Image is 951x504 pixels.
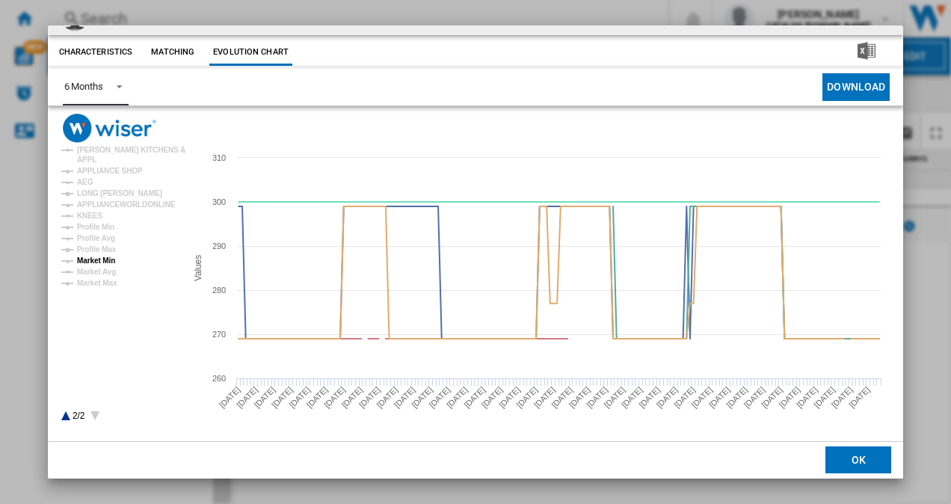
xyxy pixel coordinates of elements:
tspan: 310 [212,153,226,162]
tspan: [DATE] [707,385,731,410]
tspan: [DATE] [427,385,452,410]
button: Download in Excel [834,39,899,66]
tspan: 260 [212,374,226,383]
tspan: [DATE] [637,385,662,410]
tspan: APPLIANCEWORLDONLINE [77,200,176,209]
tspan: [DATE] [410,385,434,410]
tspan: [DATE] [689,385,714,410]
tspan: [DATE] [357,385,382,410]
tspan: [DATE] [497,385,522,410]
tspan: 270 [212,330,226,339]
button: Evolution chart [209,39,292,66]
tspan: 280 [212,286,226,295]
tspan: Market Avg [77,268,116,276]
tspan: [DATE] [532,385,557,410]
tspan: APPLIANCE SHOP [77,167,143,175]
tspan: [DATE] [672,385,697,410]
md-dialog: Product popup [48,25,904,479]
tspan: [DATE] [252,385,277,410]
tspan: 290 [212,242,226,251]
tspan: [DATE] [794,385,819,410]
div: 6 Months [64,81,103,92]
tspan: [DATE] [445,385,470,410]
tspan: [DATE] [462,385,487,410]
tspan: [DATE] [812,385,837,410]
tspan: [DATE] [514,385,539,410]
tspan: APPL [77,156,96,164]
tspan: [DATE] [392,385,416,410]
tspan: [DATE] [602,385,627,410]
img: logo_wiser_300x94.png [63,114,156,143]
tspan: Values [192,255,203,281]
text: 2/2 [73,411,85,421]
tspan: Market Max [77,279,117,287]
tspan: [DATE] [287,385,312,410]
tspan: [DATE] [742,385,766,410]
tspan: [DATE] [777,385,801,410]
tspan: [DATE] [235,385,259,410]
button: Download [822,73,890,101]
tspan: [PERSON_NAME] KITCHENS & [77,146,185,154]
tspan: Profile Min [77,223,114,231]
button: Matching [140,39,206,66]
tspan: KNEES [77,212,102,220]
tspan: [DATE] [322,385,347,410]
tspan: AEG [77,178,93,186]
tspan: 300 [212,197,226,206]
tspan: LONG [PERSON_NAME] [77,189,162,197]
tspan: Profile Avg [77,234,115,242]
tspan: [DATE] [550,385,574,410]
tspan: [DATE] [620,385,644,410]
tspan: Profile Max [77,245,117,253]
tspan: [DATE] [760,385,784,410]
img: excel-24x24.png [858,42,875,60]
tspan: [DATE] [585,385,609,410]
button: OK [825,447,891,474]
tspan: Market Min [77,256,115,265]
tspan: [DATE] [567,385,591,410]
button: Characteristics [55,39,137,66]
tspan: [DATE] [339,385,364,410]
tspan: [DATE] [270,385,295,410]
tspan: [DATE] [217,385,241,410]
tspan: [DATE] [479,385,504,410]
tspan: [DATE] [304,385,329,410]
tspan: [DATE] [654,385,679,410]
tspan: [DATE] [724,385,749,410]
tspan: [DATE] [829,385,854,410]
tspan: [DATE] [375,385,399,410]
tspan: [DATE] [847,385,872,410]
